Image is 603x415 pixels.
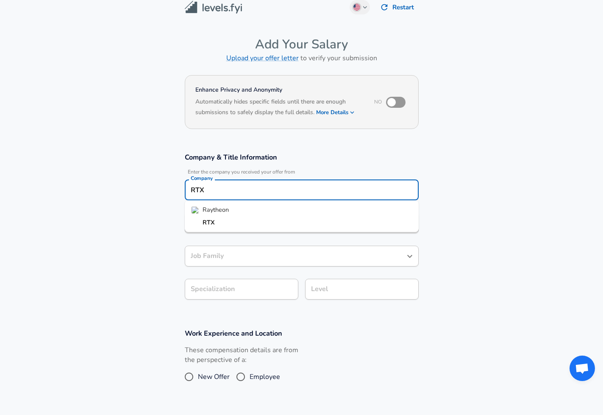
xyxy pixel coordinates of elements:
[189,250,402,263] input: Software Engineer
[226,53,299,63] a: Upload your offer letter
[404,250,416,262] button: Open
[195,97,363,118] h6: Automatically hides specific fields until there are enough submissions to safely display the full...
[374,98,382,105] span: No
[353,4,360,11] img: English (US)
[250,372,280,382] span: Employee
[570,356,595,381] div: Open chat
[195,86,363,94] h4: Enhance Privacy and Anonymity
[185,328,419,338] h3: Work Experience and Location
[309,283,415,296] input: L3
[185,279,298,300] input: Specialization
[198,372,230,382] span: New Offer
[192,207,199,213] img: rtx.com
[185,169,419,175] span: Enter the company you received your offer from
[316,107,355,118] button: More Details
[185,152,419,162] h3: Company & Title Information
[185,36,419,52] h4: Add Your Salary
[191,176,213,181] label: Company
[203,205,229,214] span: Raytheon
[203,218,215,227] strong: RTX
[185,52,419,64] h6: to verify your submission
[189,183,415,196] input: Google
[185,1,242,14] img: Levels.fyi
[185,345,298,365] label: These compensation details are from the perspective of a:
